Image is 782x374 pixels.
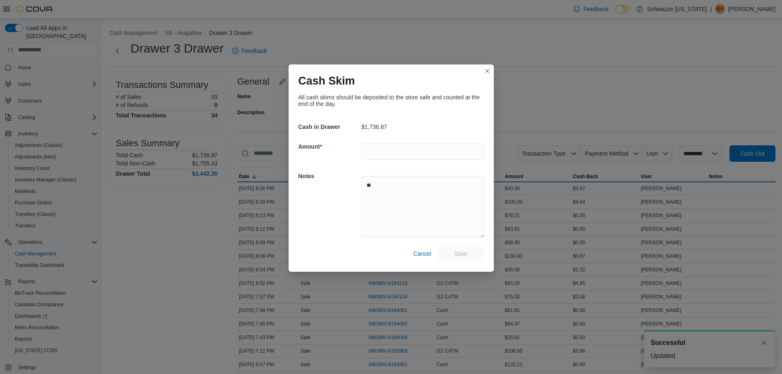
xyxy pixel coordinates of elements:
button: Closes this modal window [482,66,492,76]
button: Save [438,246,484,262]
h1: Cash Skim [298,74,355,87]
span: Cancel [413,250,431,258]
span: Save [454,250,468,258]
p: $1,736.87 [362,124,387,130]
div: All cash skims should be deposited to the store safe and counted at the end of the day. [298,94,484,107]
button: Cancel [410,246,435,262]
h5: Amount [298,138,360,155]
h5: Notes [298,168,360,184]
h5: Cash in Drawer [298,119,360,135]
